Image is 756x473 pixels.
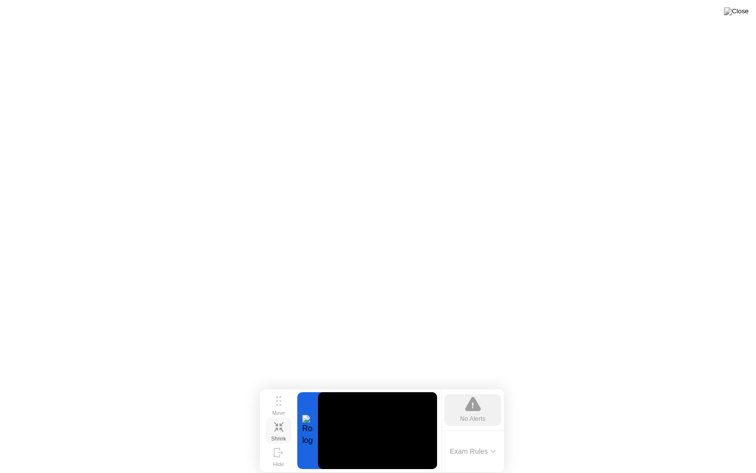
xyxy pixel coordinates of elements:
[273,461,284,467] div: Hide
[266,392,291,418] button: Move
[266,418,291,443] button: Shrink
[272,410,285,416] div: Move
[447,447,499,456] button: Exam Rules
[266,443,291,469] button: Hide
[271,436,286,441] div: Shrink
[724,7,749,15] img: Close
[460,414,486,423] div: No Alerts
